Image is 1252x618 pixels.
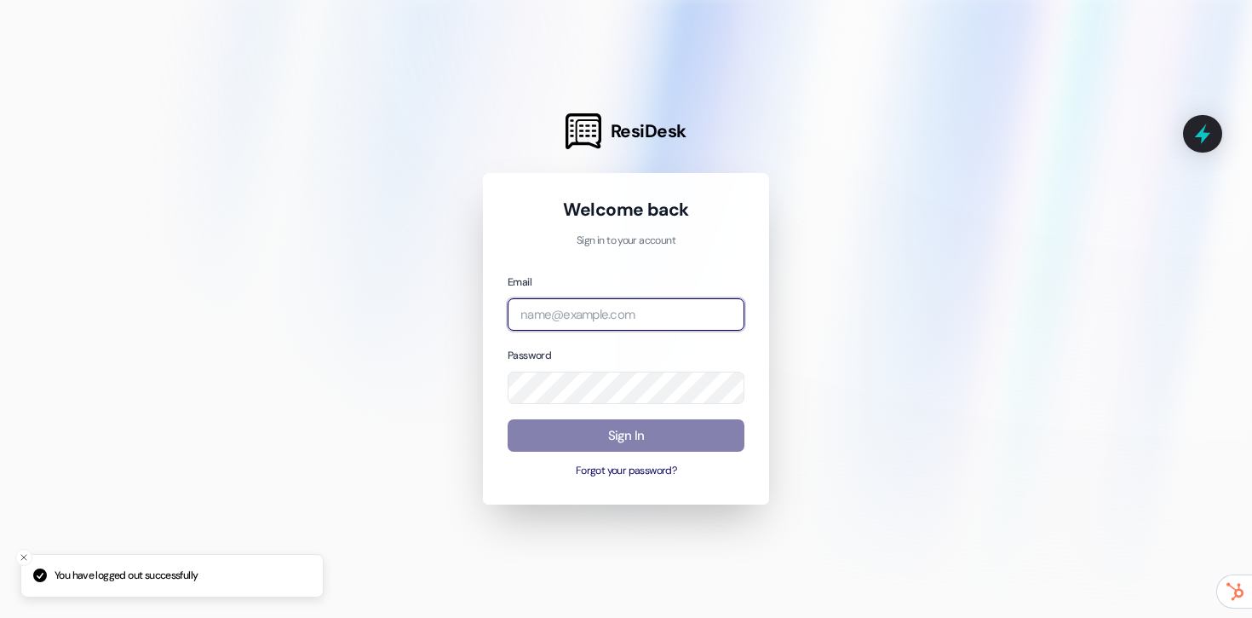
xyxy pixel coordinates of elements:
label: Password [508,349,551,362]
input: name@example.com [508,298,744,332]
p: Sign in to your account [508,234,744,249]
p: You have logged out successfully [55,569,198,584]
img: ResiDesk Logo [566,113,601,149]
label: Email [508,275,531,289]
span: ResiDesk [611,119,686,143]
button: Forgot your password? [508,464,744,479]
button: Close toast [15,549,32,566]
h1: Welcome back [508,198,744,222]
button: Sign In [508,419,744,453]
